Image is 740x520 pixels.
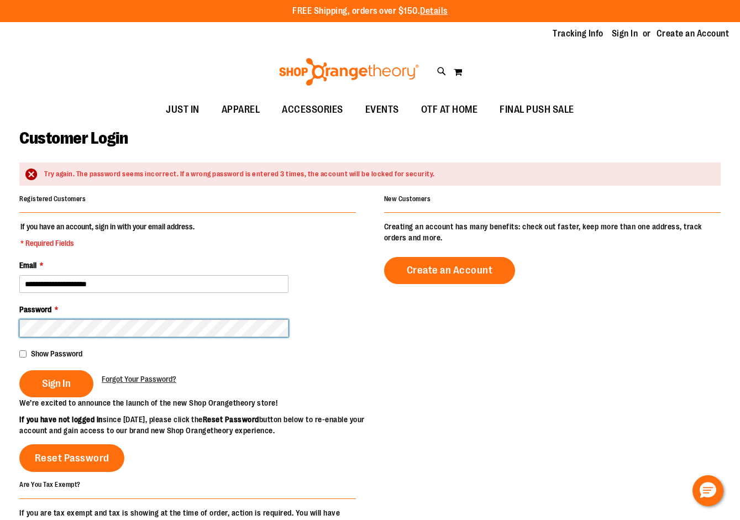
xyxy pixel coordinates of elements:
a: Tracking Info [553,28,603,40]
button: Sign In [19,370,93,397]
span: APPAREL [222,97,260,122]
p: since [DATE], please click the button below to re-enable your account and gain access to our bran... [19,414,370,436]
strong: Reset Password [203,415,259,424]
span: Show Password [31,349,82,358]
p: We’re excited to announce the launch of the new Shop Orangetheory store! [19,397,370,408]
span: Forgot Your Password? [102,375,176,384]
span: Sign In [42,377,71,390]
a: JUST IN [155,97,211,123]
span: * Required Fields [20,238,195,249]
span: Password [19,305,51,314]
span: ACCESSORIES [282,97,343,122]
button: Hello, have a question? Let’s chat. [692,475,723,506]
span: Customer Login [19,129,128,148]
span: Reset Password [35,452,109,464]
strong: If you have not logged in [19,415,103,424]
a: ACCESSORIES [271,97,354,123]
div: Try again. The password seems incorrect. If a wrong password is entered 3 times, the account will... [44,169,710,180]
span: FINAL PUSH SALE [500,97,574,122]
a: Reset Password [19,444,124,472]
a: Create an Account [657,28,729,40]
span: JUST IN [166,97,200,122]
span: OTF AT HOME [421,97,478,122]
a: Details [420,6,448,16]
a: FINAL PUSH SALE [489,97,585,123]
span: EVENTS [365,97,399,122]
strong: New Customers [384,195,431,203]
a: Forgot Your Password? [102,374,176,385]
strong: Are You Tax Exempt? [19,481,81,489]
a: APPAREL [211,97,271,123]
a: Sign In [612,28,638,40]
p: FREE Shipping, orders over $150. [292,5,448,18]
span: Email [19,261,36,270]
span: Create an Account [407,264,493,276]
img: Shop Orangetheory [277,58,421,86]
a: Create an Account [384,257,516,284]
p: Creating an account has many benefits: check out faster, keep more than one address, track orders... [384,221,721,243]
legend: If you have an account, sign in with your email address. [19,221,196,249]
a: OTF AT HOME [410,97,489,123]
strong: Registered Customers [19,195,86,203]
a: EVENTS [354,97,410,123]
